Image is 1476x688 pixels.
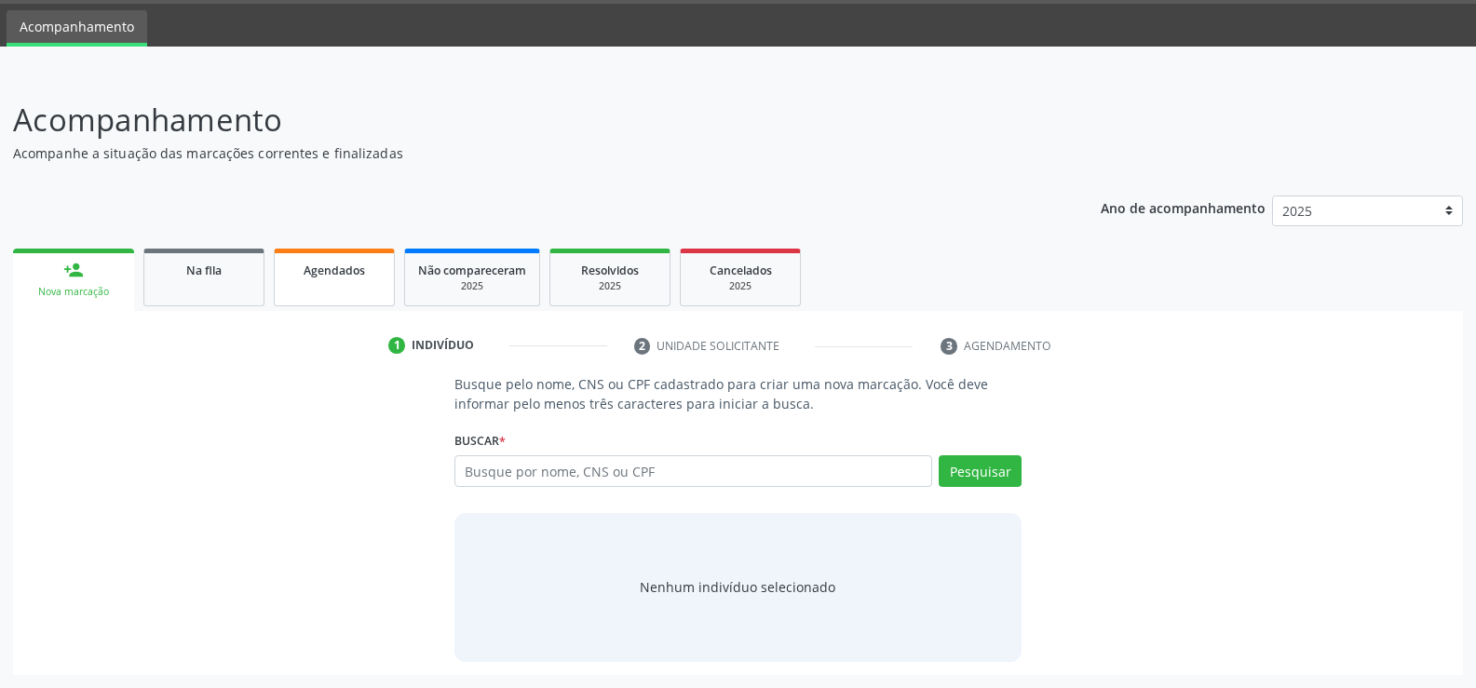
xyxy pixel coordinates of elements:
p: Busque pelo nome, CNS ou CPF cadastrado para criar uma nova marcação. Você deve informar pelo men... [454,374,1022,413]
p: Ano de acompanhamento [1101,196,1266,219]
div: Nova marcação [26,285,121,299]
button: Pesquisar [939,455,1022,487]
span: Agendados [304,263,365,278]
div: 2025 [694,279,787,293]
p: Acompanhamento [13,97,1028,143]
div: 1 [388,337,405,354]
div: 2025 [418,279,526,293]
div: Indivíduo [412,337,474,354]
input: Busque por nome, CNS ou CPF [454,455,932,487]
span: Na fila [186,263,222,278]
span: Resolvidos [581,263,639,278]
div: 2025 [563,279,657,293]
a: Acompanhamento [7,10,147,47]
div: Nenhum indivíduo selecionado [640,577,835,597]
span: Não compareceram [418,263,526,278]
span: Cancelados [710,263,772,278]
p: Acompanhe a situação das marcações correntes e finalizadas [13,143,1028,163]
label: Buscar [454,426,506,455]
div: person_add [63,260,84,280]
